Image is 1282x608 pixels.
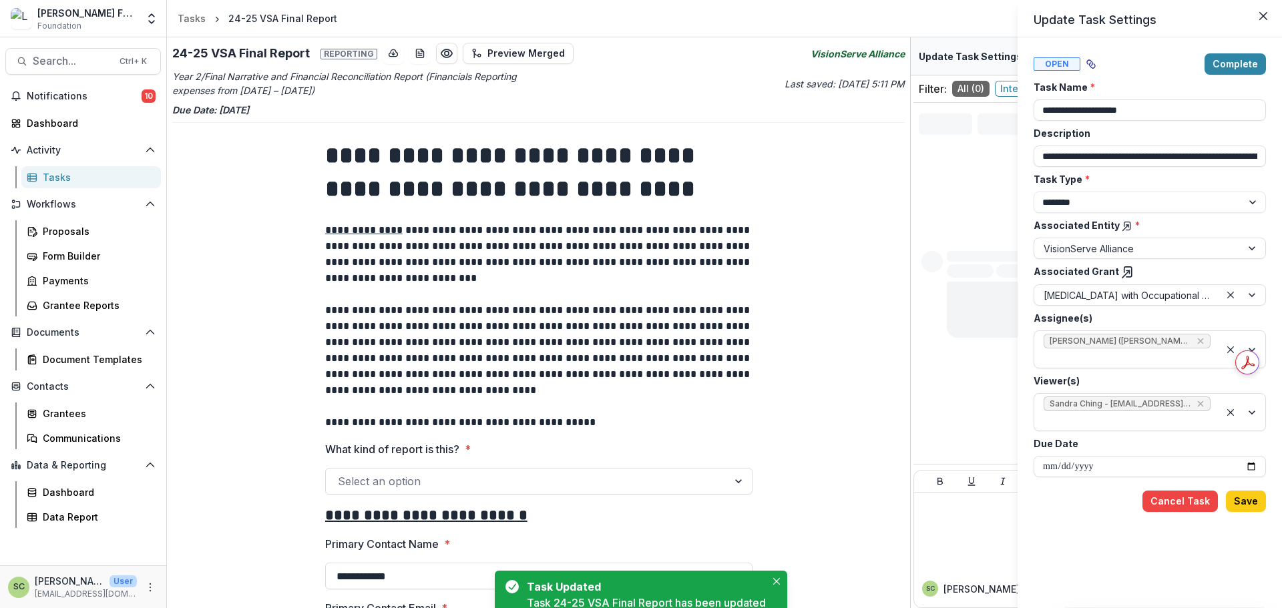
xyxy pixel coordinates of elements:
span: Sandra Ching - [EMAIL_ADDRESS][DOMAIN_NAME] [1050,399,1191,408]
button: View dependent tasks [1080,53,1102,75]
label: Assignee(s) [1034,311,1258,325]
label: Associated Grant [1034,264,1258,279]
div: Clear selected options [1223,342,1239,358]
div: Remove Sandra Ching - sching@lavellefund.org [1195,397,1206,410]
label: Description [1034,126,1258,140]
label: Due Date [1034,436,1258,450]
button: Close [1253,5,1274,27]
button: Save [1226,491,1266,512]
label: Associated Entity [1034,218,1258,232]
div: Remove Jason Eckert (jasone@visionservealliance.org) [1195,334,1206,348]
button: Cancel Task [1142,491,1218,512]
div: Clear selected options [1223,287,1239,303]
div: Task Updated [527,579,761,595]
label: Task Name [1034,80,1258,94]
button: Complete [1205,53,1266,75]
label: Viewer(s) [1034,374,1258,388]
button: Close [769,573,785,589]
span: [PERSON_NAME] ([PERSON_NAME][EMAIL_ADDRESS][DOMAIN_NAME]) [1050,336,1191,346]
div: Clear selected options [1223,404,1239,420]
label: Task Type [1034,172,1258,186]
span: Open [1034,57,1080,71]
